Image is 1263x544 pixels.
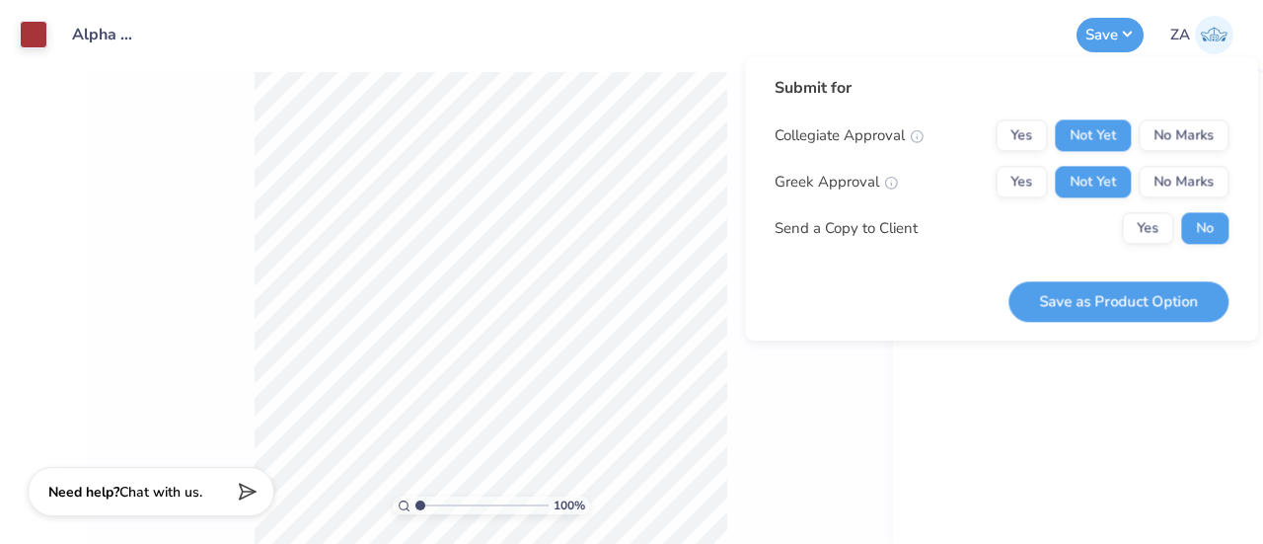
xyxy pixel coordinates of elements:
[1139,166,1228,197] button: No Marks
[1139,119,1228,151] button: No Marks
[1055,166,1131,197] button: Not Yet
[775,217,918,240] div: Send a Copy to Client
[48,483,119,502] strong: Need help?
[775,124,924,147] div: Collegiate Approval
[1170,16,1233,54] a: ZA
[996,166,1047,197] button: Yes
[1181,212,1228,244] button: No
[119,483,202,502] span: Chat with us.
[57,15,154,54] input: Untitled Design
[1170,24,1190,46] span: ZA
[1077,18,1144,52] button: Save
[1122,212,1173,244] button: Yes
[996,119,1047,151] button: Yes
[554,497,585,514] span: 100 %
[1195,16,1233,54] img: Zetta Anderson
[1055,119,1131,151] button: Not Yet
[775,76,1228,100] div: Submit for
[1008,281,1228,322] button: Save as Product Option
[775,171,898,194] div: Greek Approval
